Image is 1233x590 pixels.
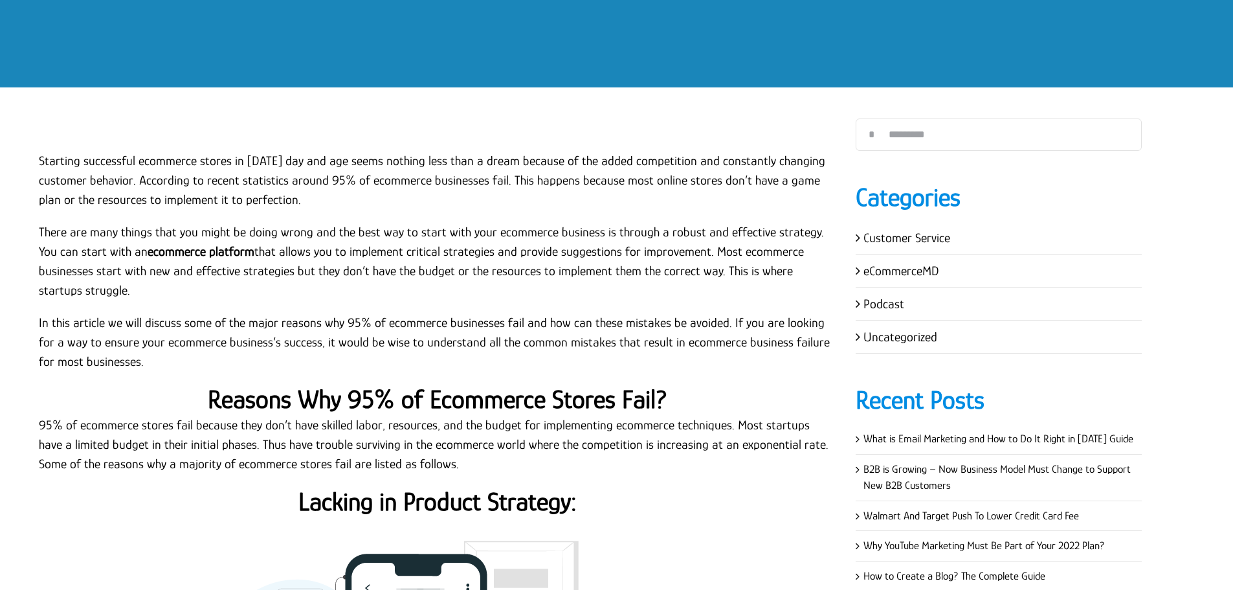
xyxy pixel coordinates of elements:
p: In this article we will discuss some of the major reasons why 95% of ecommerce businesses fail an... [39,313,836,371]
h4: Categories [856,180,1142,215]
a: Customer Service [863,231,950,245]
strong: Reasons Why 95% of Ecommerce Stores Fail? [208,385,667,414]
a: Uncategorized [863,330,937,344]
a: ecommerce platform [148,244,254,258]
p: 95% of ecommerce stores fail because they don’t have skilled labor, resources, and the budget for... [39,415,836,473]
a: What is Email Marketing and How to Do It Right in [DATE] Guide [863,433,1133,445]
a: B2B is Growing – Now Business Model Must Change to Support New B2B Customers [863,463,1131,492]
input: Search [856,119,888,151]
a: Podcast [863,297,904,311]
a: How to Create a Blog? The Complete Guide [863,570,1045,582]
a: Walmart And Target Push To Lower Credit Card Fee [863,510,1079,522]
p: Starting successful ecommerce stores in [DATE] day and age seems nothing less than a dream becaus... [39,151,836,209]
strong: Lacking in Product Strategy: [298,487,577,516]
h4: Recent Posts [856,383,1142,418]
a: eCommerceMD [863,264,939,278]
input: Search... [856,119,1142,151]
a: Why YouTube Marketing Must Be Part of Your 2022 Plan? [863,539,1105,552]
p: There are many things that you might be doing wrong and the best way to start with your ecommerce... [39,222,836,300]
